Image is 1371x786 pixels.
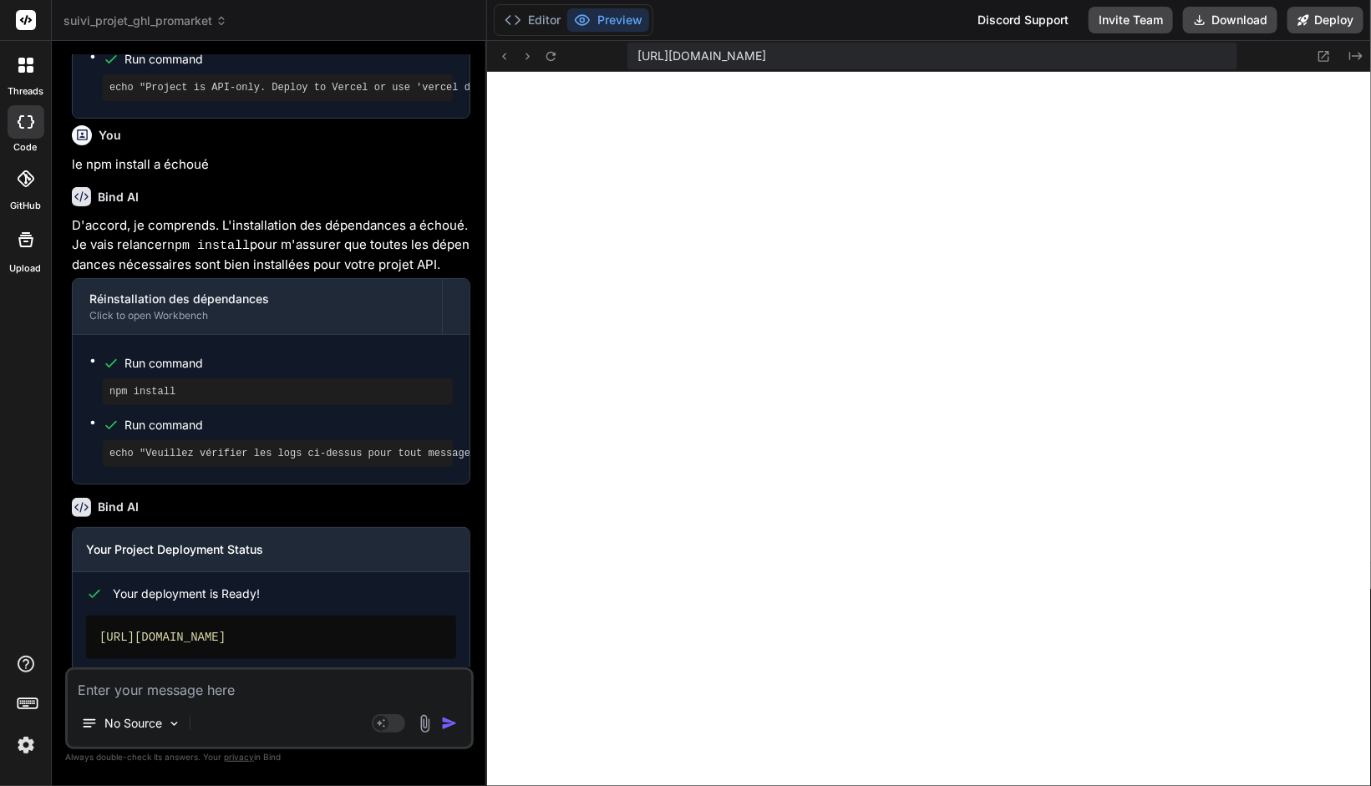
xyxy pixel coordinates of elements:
button: Download [1183,7,1277,33]
button: Invite Team [1089,7,1173,33]
pre: npm install [109,385,446,398]
p: Always double-check its answers. Your in Bind [65,749,474,765]
pre: echo "Veuillez vérifier les logs ci-dessus pour tout message d'erreur spécifique si l'installatio... [109,447,446,460]
span: [URL][DOMAIN_NAME] [637,48,766,64]
label: GitHub [10,199,41,213]
button: Preview [567,8,649,32]
label: code [14,140,38,155]
span: privacy [224,752,254,762]
button: Deploy [1287,7,1363,33]
iframe: Preview [487,72,1371,786]
label: Upload [10,261,42,276]
span: Run command [124,355,453,372]
div: Discord Support [967,7,1079,33]
img: Pick Models [167,717,181,731]
div: Click to open Workbench [89,309,425,322]
div: Réinstallation des dépendances [89,291,425,307]
p: D'accord, je comprends. L'installation des dépendances a échoué. Je vais relancer pour m'assurer ... [72,216,470,275]
img: icon [441,715,458,732]
h6: You [99,127,121,144]
p: le npm install a échoué [72,155,470,175]
button: Réinstallation des dépendancesClick to open Workbench [73,279,442,334]
h6: Bind AI [98,499,139,515]
h3: Your Project Deployment Status [86,541,456,558]
div: [URL][DOMAIN_NAME] [86,616,456,659]
h6: Bind AI [98,189,139,205]
pre: echo "Project is API-only. Deploy to Vercel or use 'vercel dev' to test endpoints." [109,81,446,94]
button: Editor [498,8,567,32]
span: Run command [124,417,453,434]
code: npm install [167,239,250,253]
span: Your deployment is Ready! [113,586,260,602]
p: No Source [104,715,162,732]
span: Run command [124,51,453,68]
img: settings [12,731,40,759]
label: threads [8,84,43,99]
span: suivi_projet_ghl_promarket [63,13,227,29]
img: attachment [415,714,434,733]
